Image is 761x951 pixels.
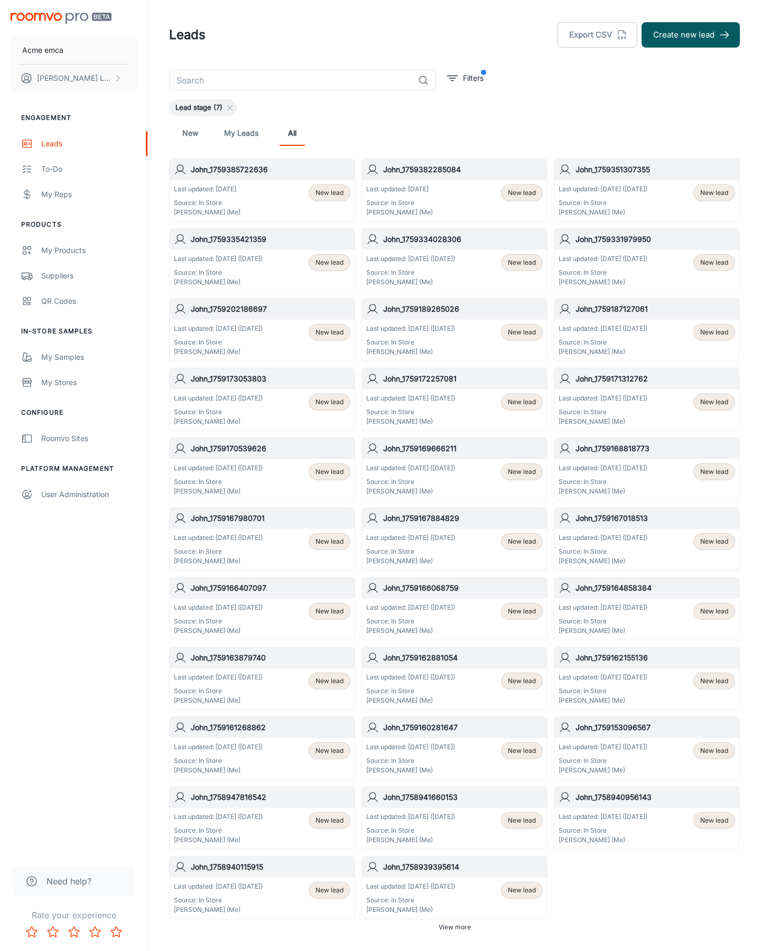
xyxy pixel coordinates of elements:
h6: John_1758939395614 [383,861,543,873]
p: [PERSON_NAME] (Me) [366,487,455,496]
h6: John_1759167018513 [576,512,735,524]
a: John_1759168818773Last updated: [DATE] ([DATE])Source: In Store[PERSON_NAME] (Me)New lead [554,437,740,501]
p: Last updated: [DATE] ([DATE]) [559,463,647,473]
p: [PERSON_NAME] (Me) [174,556,263,566]
p: Source: In Store [174,617,263,626]
h6: John_1759162881054 [383,652,543,664]
span: New lead [700,467,728,477]
h6: John_1759164858384 [576,582,735,594]
div: Suppliers [41,270,137,282]
h6: John_1759167884829 [383,512,543,524]
p: Source: In Store [174,268,263,277]
span: New lead [508,467,536,477]
p: Last updated: [DATE] ([DATE]) [366,603,455,612]
h6: John_1759160281647 [383,722,543,733]
div: Roomvo Sites [41,433,137,444]
p: Last updated: [DATE] ([DATE]) [366,812,455,822]
p: [PERSON_NAME] (Me) [366,556,455,566]
p: Last updated: [DATE] [366,184,433,194]
p: [PERSON_NAME] (Me) [366,417,455,426]
p: Last updated: [DATE] ([DATE]) [559,254,647,264]
h6: John_1759163879740 [191,652,350,664]
p: Source: In Store [559,407,647,417]
h6: John_1759167980701 [191,512,350,524]
p: Last updated: [DATE] ([DATE]) [174,463,263,473]
span: New lead [700,537,728,546]
a: John_1759173053803Last updated: [DATE] ([DATE])Source: In Store[PERSON_NAME] (Me)New lead [169,368,355,431]
span: New lead [700,188,728,198]
h1: Leads [169,25,206,44]
p: [PERSON_NAME] (Me) [366,766,455,775]
p: Source: In Store [366,268,455,277]
a: John_1759162155136Last updated: [DATE] ([DATE])Source: In Store[PERSON_NAME] (Me)New lead [554,647,740,710]
div: My Reps [41,189,137,200]
div: My Stores [41,377,137,388]
a: John_1759202186697Last updated: [DATE] ([DATE])Source: In Store[PERSON_NAME] (Me)New lead [169,298,355,361]
h6: John_1759172257081 [383,373,543,385]
span: New lead [508,537,536,546]
h6: John_1759202186697 [191,303,350,315]
h6: John_1759334028306 [383,234,543,245]
button: Acme emca [11,36,137,64]
span: Need help? [47,875,91,888]
a: John_1758940115915Last updated: [DATE] ([DATE])Source: In Store[PERSON_NAME] (Me)New lead [169,856,355,919]
p: Last updated: [DATE] ([DATE]) [366,324,455,333]
p: Source: In Store [174,198,240,208]
span: New lead [508,676,536,686]
button: Export CSV [558,22,637,48]
a: John_1759335421359Last updated: [DATE] ([DATE])Source: In Store[PERSON_NAME] (Me)New lead [169,228,355,292]
p: [PERSON_NAME] Leaptools [37,72,112,84]
button: Rate 3 star [63,921,85,943]
p: Last updated: [DATE] ([DATE]) [174,254,263,264]
p: [PERSON_NAME] (Me) [174,626,263,636]
p: Source: In Store [559,198,647,208]
span: New lead [508,397,536,407]
p: Source: In Store [174,407,263,417]
p: Source: In Store [174,826,263,835]
p: [PERSON_NAME] (Me) [174,905,263,915]
h6: John_1759170539626 [191,443,350,454]
a: John_1759167884829Last updated: [DATE] ([DATE])Source: In Store[PERSON_NAME] (Me)New lead [361,507,547,571]
p: Last updated: [DATE] ([DATE]) [174,603,263,612]
p: [PERSON_NAME] (Me) [366,696,455,705]
span: New lead [315,746,344,756]
span: New lead [508,607,536,616]
p: [PERSON_NAME] (Me) [174,766,263,775]
h6: John_1759153096567 [576,722,735,733]
span: New lead [315,467,344,477]
a: John_1759169666211Last updated: [DATE] ([DATE])Source: In Store[PERSON_NAME] (Me)New lead [361,437,547,501]
a: John_1759171312762Last updated: [DATE] ([DATE])Source: In Store[PERSON_NAME] (Me)New lead [554,368,740,431]
p: Source: In Store [559,547,647,556]
input: Search [169,70,414,91]
p: [PERSON_NAME] (Me) [174,696,263,705]
p: Last updated: [DATE] ([DATE]) [174,812,263,822]
h6: John_1759169666211 [383,443,543,454]
button: filter [444,70,486,87]
p: Last updated: [DATE] ([DATE]) [366,673,455,682]
p: Filters [463,72,484,84]
h6: John_1758940956143 [576,791,735,803]
span: New lead [700,607,728,616]
p: Source: In Store [559,686,647,696]
p: Source: In Store [174,338,263,347]
p: [PERSON_NAME] (Me) [366,626,455,636]
a: John_1759334028306Last updated: [DATE] ([DATE])Source: In Store[PERSON_NAME] (Me)New lead [361,228,547,292]
a: John_1759382285084Last updated: [DATE]Source: In Store[PERSON_NAME] (Me)New lead [361,158,547,222]
p: Source: In Store [559,338,647,347]
p: Source: In Store [366,617,455,626]
button: Rate 2 star [42,921,63,943]
p: [PERSON_NAME] (Me) [174,487,263,496]
button: View more [434,919,475,935]
a: John_1759167980701Last updated: [DATE] ([DATE])Source: In Store[PERSON_NAME] (Me)New lead [169,507,355,571]
a: John_1759166068759Last updated: [DATE] ([DATE])Source: In Store[PERSON_NAME] (Me)New lead [361,577,547,640]
a: All [280,120,305,146]
p: Source: In Store [559,826,647,835]
div: My Samples [41,351,137,363]
p: Last updated: [DATE] ([DATE]) [559,603,647,612]
span: New lead [315,258,344,267]
p: Last updated: [DATE] ([DATE]) [366,742,455,752]
p: Source: In Store [366,826,455,835]
span: New lead [315,607,344,616]
p: Source: In Store [559,477,647,487]
a: John_1759189265026Last updated: [DATE] ([DATE])Source: In Store[PERSON_NAME] (Me)New lead [361,298,547,361]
